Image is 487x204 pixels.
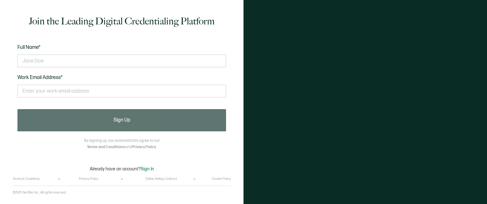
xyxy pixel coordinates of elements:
[13,191,67,194] p: ©2025 Sertifier Inc.. All rights reserved.
[17,55,226,67] input: Jane Doe
[132,145,156,149] a: Privacy Policy
[79,177,98,181] a: Privacy Policy
[146,177,177,181] a: Online Selling Contract
[90,166,154,172] p: Already have an account?
[212,177,231,181] a: Cookie Policy
[17,44,41,50] span: Full Name*
[17,85,226,97] input: Enter your work email address
[29,15,215,28] h1: Join the Leading Digital Credentialing Platform
[84,138,160,150] p: By signing up, you automatically agree to our and .
[17,75,63,81] span: Work Email Address*
[13,177,40,181] a: Terms & Conditions
[87,145,125,149] a: Terms and Conditions
[114,118,130,123] span: Sign Up
[17,109,226,131] button: Sign Up
[141,166,154,172] span: Sign In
